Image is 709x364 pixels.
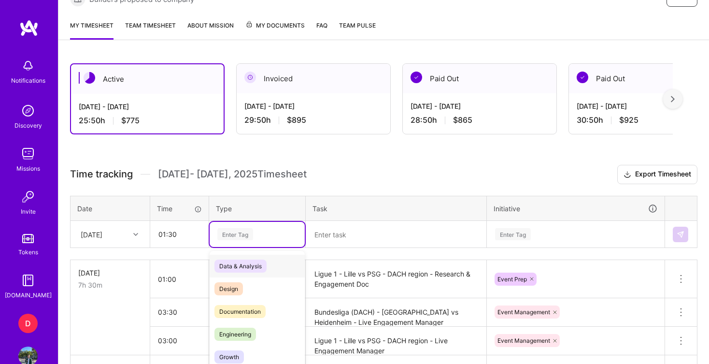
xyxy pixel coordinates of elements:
[18,247,38,257] div: Tokens
[617,165,697,184] button: Export Timesheet
[307,261,485,297] textarea: Ligue 1 - Lille vs PSG - DACH region - Research & Engagement Doc
[5,290,52,300] div: [DOMAIN_NAME]
[16,163,40,174] div: Missions
[71,64,224,94] div: Active
[214,260,267,273] span: Data & Analysis
[150,266,209,292] input: HH:MM
[21,206,36,217] div: Invite
[18,56,38,75] img: bell
[411,115,549,125] div: 28:50 h
[133,232,138,237] i: icon Chevron
[214,305,266,318] span: Documentation
[411,101,549,111] div: [DATE] - [DATE]
[84,72,95,84] img: Active
[411,72,422,83] img: Paid Out
[18,271,38,290] img: guide book
[214,282,243,295] span: Design
[70,168,133,180] span: Time tracking
[18,144,38,163] img: teamwork
[244,115,383,125] div: 29:50 h
[150,328,209,353] input: HH:MM
[495,227,531,242] div: Enter Tag
[307,328,485,354] textarea: Ligue 1 - Lille vs PSG - DACH region - Live Engagement Manager
[245,20,305,40] a: My Documents
[339,20,376,40] a: Team Pulse
[307,299,485,326] textarea: Bundesliga (DACH) - [GEOGRAPHIC_DATA] vs Heidenheim - Live Engagement Manager
[287,115,306,125] span: $895
[78,268,142,278] div: [DATE]
[677,231,684,238] img: Submit
[81,229,102,239] div: [DATE]
[245,20,305,31] span: My Documents
[11,75,45,86] div: Notifications
[453,115,472,125] span: $865
[316,20,327,40] a: FAQ
[18,101,38,120] img: discovery
[79,116,216,126] div: 25:50 h
[214,328,256,341] span: Engineering
[497,308,550,316] span: Event Management
[577,72,588,83] img: Paid Out
[187,20,234,40] a: About Mission
[237,64,390,93] div: Invoiced
[22,234,34,243] img: tokens
[671,96,675,102] img: right
[18,187,38,206] img: Invite
[244,101,383,111] div: [DATE] - [DATE]
[209,196,306,221] th: Type
[70,20,113,40] a: My timesheet
[151,221,208,247] input: HH:MM
[619,115,638,125] span: $925
[624,170,631,180] i: icon Download
[158,168,307,180] span: [DATE] - [DATE] , 2025 Timesheet
[217,227,253,242] div: Enter Tag
[497,276,527,283] span: Event Prep
[150,299,209,325] input: HH:MM
[125,20,176,40] a: Team timesheet
[14,120,42,131] div: Discovery
[214,350,244,364] span: Growth
[494,203,658,214] div: Initiative
[16,314,40,333] a: D
[339,22,376,29] span: Team Pulse
[78,280,142,290] div: 7h 30m
[121,116,140,126] span: $775
[18,314,38,333] div: D
[403,64,556,93] div: Paid Out
[244,72,256,83] img: Invoiced
[306,196,487,221] th: Task
[79,102,216,112] div: [DATE] - [DATE]
[497,337,550,344] span: Event Management
[157,204,202,214] div: Time
[19,19,39,37] img: logo
[71,196,150,221] th: Date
